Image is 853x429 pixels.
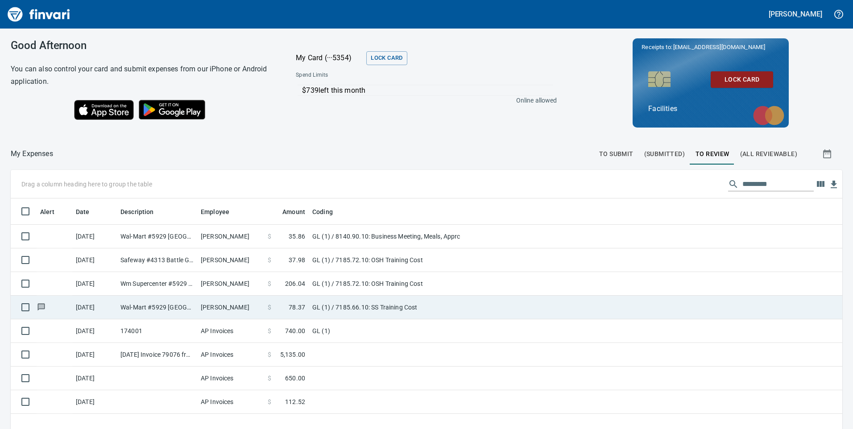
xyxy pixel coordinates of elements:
span: 5,135.00 [280,350,305,359]
p: Receipts to: [642,43,780,52]
span: $ [268,303,271,312]
span: 78.37 [289,303,305,312]
p: Facilities [648,103,773,114]
p: My Card (···5354) [296,53,363,63]
span: To Submit [599,148,634,160]
nav: breadcrumb [11,148,53,159]
td: [DATE] [72,390,117,414]
td: [DATE] [72,296,117,319]
span: Description [120,206,166,217]
span: 37.98 [289,256,305,264]
td: [DATE] [72,272,117,296]
td: [DATE] [72,319,117,343]
span: Amount [282,206,305,217]
span: 35.86 [289,232,305,241]
td: [DATE] [72,248,117,272]
span: Date [76,206,101,217]
span: (All Reviewable) [740,148,797,160]
td: [PERSON_NAME] [197,272,264,296]
h6: You can also control your card and submit expenses from our iPhone or Android application. [11,63,273,88]
td: GL (1) [309,319,532,343]
td: GL (1) / 8140.90.10: Business Meeting, Meals, Apprc [309,225,532,248]
td: AP Invoices [197,343,264,367]
span: Date [76,206,90,217]
td: Wal-Mart #5929 [GEOGRAPHIC_DATA] [117,225,197,248]
span: $ [268,350,271,359]
img: mastercard.svg [749,101,789,130]
img: Download on the App Store [74,100,134,120]
button: [PERSON_NAME] [766,7,824,21]
span: Employee [201,206,241,217]
span: (Submitted) [644,148,685,160]
span: Alert [40,206,66,217]
button: Download table [827,178,841,191]
td: AP Invoices [197,390,264,414]
button: Show transactions within a particular date range [814,143,842,165]
span: 650.00 [285,374,305,383]
td: GL (1) / 7185.72.10: OSH Training Cost [309,248,532,272]
span: Coding [312,206,344,217]
p: Online allowed [289,96,557,105]
td: Wm Supercenter #5929 [GEOGRAPHIC_DATA] [117,272,197,296]
span: Employee [201,206,229,217]
span: $ [268,374,271,383]
p: $739 left this month [302,85,552,96]
img: Finvari [5,4,72,25]
span: $ [268,256,271,264]
p: Drag a column heading here to group the table [21,180,152,189]
span: [EMAIL_ADDRESS][DOMAIN_NAME] [672,43,766,51]
span: Coding [312,206,333,217]
td: GL (1) / 7185.66.10: SS Training Cost [309,296,532,319]
span: Spend Limits [296,71,442,80]
td: [DATE] [72,225,117,248]
span: 112.52 [285,397,305,406]
span: $ [268,326,271,335]
p: My Expenses [11,148,53,159]
img: Get it on Google Play [134,95,211,124]
span: Lock Card [371,53,402,63]
span: $ [268,232,271,241]
td: 174001 [117,319,197,343]
td: AP Invoices [197,367,264,390]
span: 206.04 [285,279,305,288]
span: Has messages [37,304,46,310]
td: [PERSON_NAME] [197,248,264,272]
span: 740.00 [285,326,305,335]
span: Lock Card [718,74,766,85]
span: $ [268,397,271,406]
td: Wal-Mart #5929 [GEOGRAPHIC_DATA] [117,296,197,319]
span: Amount [271,206,305,217]
td: [DATE] [72,343,117,367]
span: Description [120,206,154,217]
td: Safeway #4313 Battle Ground [GEOGRAPHIC_DATA] [117,248,197,272]
td: GL (1) / 7185.72.10: OSH Training Cost [309,272,532,296]
span: To Review [696,148,729,160]
button: Lock Card [711,71,773,88]
h3: Good Afternoon [11,39,273,52]
td: [PERSON_NAME] [197,225,264,248]
td: [DATE] [72,367,117,390]
td: [PERSON_NAME] [197,296,264,319]
td: [DATE] Invoice 79076 from Minister-[PERSON_NAME] Surveying Inc (1-10667) [117,343,197,367]
h5: [PERSON_NAME] [769,9,822,19]
button: Lock Card [366,51,407,65]
span: $ [268,279,271,288]
button: Choose columns to display [814,177,827,191]
td: AP Invoices [197,319,264,343]
span: Alert [40,206,54,217]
